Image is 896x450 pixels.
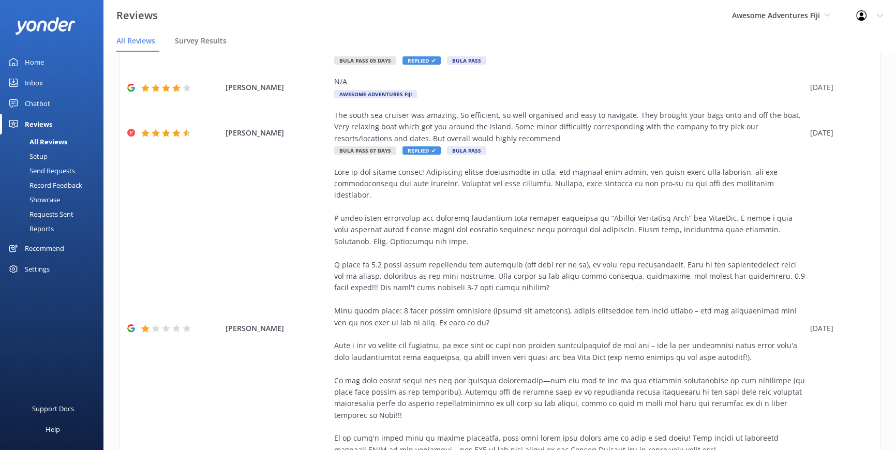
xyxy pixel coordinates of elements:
div: Home [25,52,44,72]
a: Send Requests [6,163,103,178]
div: [DATE] [810,323,867,334]
div: Inbox [25,72,43,93]
span: Bula Pass [447,146,486,155]
h3: Reviews [116,7,158,24]
div: All Reviews [6,134,67,149]
div: [DATE] [810,82,867,93]
div: N/A [334,76,805,87]
img: yonder-white-logo.png [16,17,75,34]
span: Replied [402,146,441,155]
div: Reviews [25,114,52,134]
span: All Reviews [116,36,155,46]
div: Support Docs [32,398,74,419]
div: Settings [25,259,50,279]
div: Send Requests [6,163,75,178]
a: Requests Sent [6,207,103,221]
span: Bula Pass 05 Days [334,56,396,65]
div: Setup [6,149,48,163]
div: Reports [6,221,54,236]
div: [DATE] [810,127,867,139]
div: Chatbot [25,93,50,114]
div: Record Feedback [6,178,82,192]
div: Requests Sent [6,207,73,221]
span: Awesome Adventures Fiji [732,10,820,20]
span: [PERSON_NAME] [226,127,329,139]
div: Help [46,419,60,440]
span: Bula Pass 07 Days [334,146,396,155]
div: Recommend [25,238,64,259]
span: [PERSON_NAME] [226,323,329,334]
a: Record Feedback [6,178,103,192]
span: Awesome Adventures Fiji [334,90,417,98]
div: Showcase [6,192,60,207]
a: Showcase [6,192,103,207]
span: [PERSON_NAME] [226,82,329,93]
span: Survey Results [175,36,227,46]
a: Reports [6,221,103,236]
span: Bula Pass [447,56,486,65]
span: Replied [402,56,441,65]
a: Setup [6,149,103,163]
a: All Reviews [6,134,103,149]
div: The south sea cruiser was amazing. So efficient, so well organised and easy to navigate. They bro... [334,110,805,144]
